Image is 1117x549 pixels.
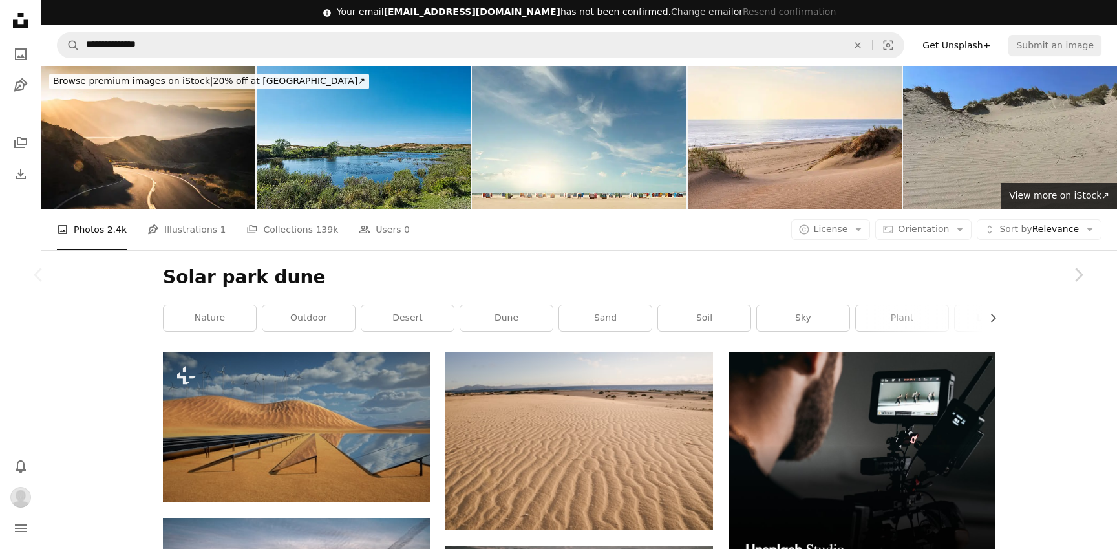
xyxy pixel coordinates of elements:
[41,66,377,97] a: Browse premium images on iStock|20% off at [GEOGRAPHIC_DATA]↗
[8,130,34,156] a: Collections
[361,305,454,331] a: desert
[53,76,213,86] span: Browse premium images on iStock |
[688,66,902,209] img: View on the beach and the dune, on the wadden island of Texel in The Netherlands.
[8,161,34,187] a: Download History
[57,32,904,58] form: Find visuals sitewide
[658,305,750,331] a: soil
[981,305,995,331] button: scroll list to the right
[757,305,849,331] a: sky
[41,66,255,209] img: Highway at sunrise, going into Death Valley National Park
[384,6,560,17] span: [EMAIL_ADDRESS][DOMAIN_NAME]
[163,266,995,289] h1: Solar park dune
[844,33,872,58] button: Clear
[445,352,712,530] img: a large desert landscape
[359,209,410,250] a: Users 0
[999,224,1032,234] span: Sort by
[1009,190,1109,200] span: View more on iStock ↗
[903,66,1117,209] img: Rippling Sand Dunes with Grasses at De Slufter, Texel under Blue Sky, the Netherlands
[164,305,256,331] a: nature
[1039,213,1117,337] a: Next
[460,305,553,331] a: dune
[262,305,355,331] a: outdoor
[977,219,1101,240] button: Sort byRelevance
[53,76,365,86] span: 20% off at [GEOGRAPHIC_DATA] ↗
[1008,35,1101,56] button: Submit an image
[315,222,338,237] span: 139k
[445,435,712,447] a: a large desert landscape
[856,305,948,331] a: plant
[8,72,34,98] a: Illustrations
[743,6,836,19] button: Resend confirmation
[8,41,34,67] a: Photos
[220,222,226,237] span: 1
[404,222,410,237] span: 0
[257,66,471,209] img: In the dunes of Egmond aan Zee
[915,35,998,56] a: Get Unsplash+
[337,6,836,19] div: Your email has not been confirmed.
[875,219,972,240] button: Orientation
[999,223,1079,236] span: Relevance
[163,352,430,502] img: a row of solar panels sitting in the middle of a desert
[791,219,871,240] button: License
[1001,183,1117,209] a: View more on iStock↗
[814,224,848,234] span: License
[8,453,34,479] button: Notifications
[147,209,226,250] a: Illustrations 1
[10,487,31,508] img: Avatar of user Aistė Kreimerytė
[58,33,80,58] button: Search Unsplash
[246,209,338,250] a: Collections 139k
[898,224,949,234] span: Orientation
[472,66,686,209] img: Beach chairs
[873,33,904,58] button: Visual search
[671,6,734,17] a: Change email
[559,305,652,331] a: sand
[955,305,1047,331] a: landscape
[8,484,34,510] button: Profile
[163,421,430,433] a: a row of solar panels sitting in the middle of a desert
[8,515,34,541] button: Menu
[671,6,836,17] span: or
